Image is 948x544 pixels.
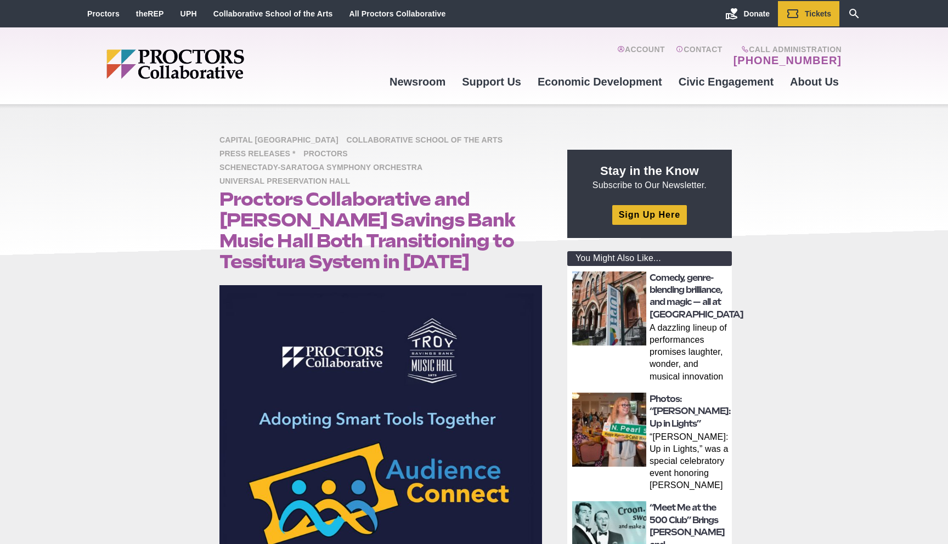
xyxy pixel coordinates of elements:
a: Donate [717,1,778,26]
span: Proctors [303,148,353,161]
a: About Us [782,67,847,97]
span: Collaborative School of the Arts [346,134,508,148]
a: All Proctors Collaborative [349,9,445,18]
a: Tickets [778,1,839,26]
a: [PHONE_NUMBER] [733,54,842,67]
img: thumbnail: Photos: “Maggie: Up in Lights” [572,393,646,467]
p: A dazzling lineup of performances promises laughter, wonder, and musical innovation in [GEOGRAPHI... [650,322,729,384]
a: Capital [GEOGRAPHIC_DATA] [219,135,344,144]
a: Sign Up Here [612,205,687,224]
a: Support Us [454,67,529,97]
img: thumbnail: Comedy, genre-blending brilliance, and magic — all at Universal Preservation Hall [572,271,646,345]
img: Proctors logo [106,49,329,79]
a: Contact [676,45,723,67]
a: Account [617,45,665,67]
p: “[PERSON_NAME]: Up in Lights,” was a special celebratory event honoring [PERSON_NAME] extraordina... [650,431,729,494]
a: Proctors [303,149,353,158]
a: Universal Preservation Hall [219,176,356,185]
span: Universal Preservation Hall [219,175,356,189]
a: Civic Engagement [670,67,782,97]
a: theREP [136,9,164,18]
a: Economic Development [529,67,670,97]
a: UPH [180,9,197,18]
span: Tickets [805,9,831,18]
a: Search [839,1,869,26]
a: Newsroom [381,67,454,97]
a: Collaborative School of the Arts [346,135,508,144]
span: Call Administration [730,45,842,54]
strong: Stay in the Know [600,164,699,178]
p: Subscribe to Our Newsletter. [580,163,719,191]
a: Proctors [87,9,120,18]
a: Schenectady-Saratoga Symphony Orchestra [219,162,428,172]
a: Comedy, genre-blending brilliance, and magic — all at [GEOGRAPHIC_DATA] [650,273,743,320]
span: Capital [GEOGRAPHIC_DATA] [219,134,344,148]
div: You Might Also Like... [567,251,732,266]
a: Press Releases * [219,149,301,158]
span: Press Releases * [219,148,301,161]
span: Schenectady-Saratoga Symphony Orchestra [219,161,428,175]
h1: Proctors Collaborative and [PERSON_NAME] Savings Bank Music Hall Both Transitioning to Tessitura ... [219,189,542,272]
a: Collaborative School of the Arts [213,9,333,18]
span: Donate [744,9,770,18]
a: Photos: “[PERSON_NAME]: Up in Lights” [650,394,731,429]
